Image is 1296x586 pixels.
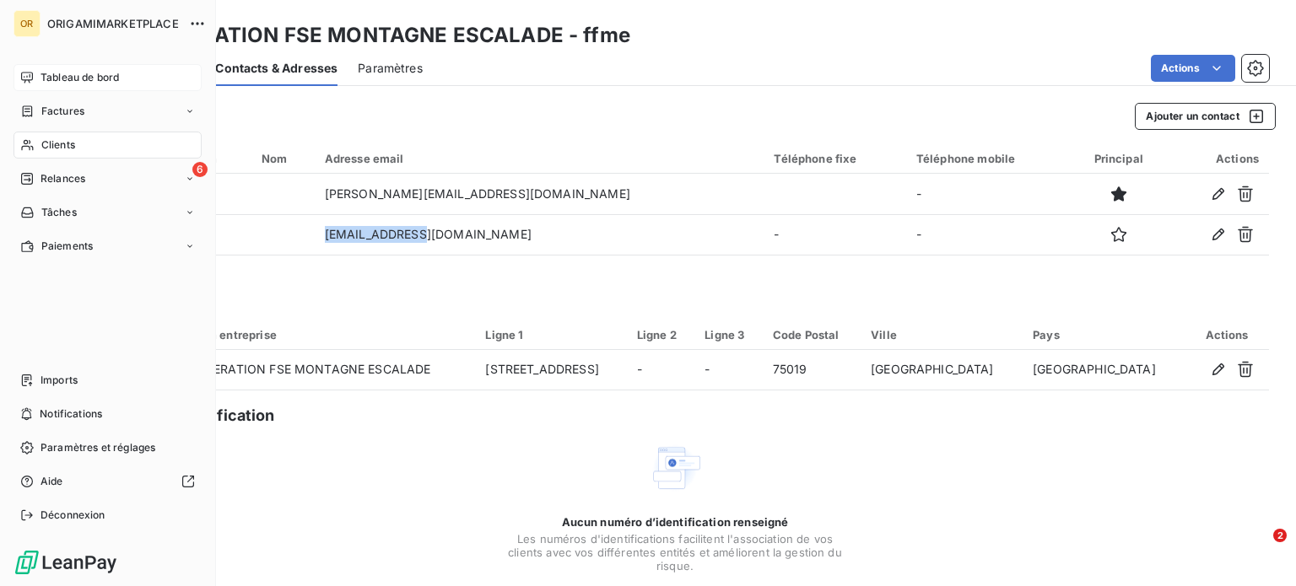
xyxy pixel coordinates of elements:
div: Ligne 2 [637,328,684,341]
span: Imports [40,373,78,388]
button: Actions [1151,55,1235,82]
td: [EMAIL_ADDRESS][DOMAIN_NAME] [315,214,764,255]
span: Clients [41,137,75,153]
span: 2 [1273,529,1287,542]
div: Actions [1195,328,1259,341]
span: Relances [40,171,85,186]
td: [GEOGRAPHIC_DATA] [1023,350,1185,390]
div: Téléphone fixe [774,152,895,165]
div: Ligne 1 [485,328,616,341]
span: Factures [41,104,84,119]
div: Ville [871,328,1012,341]
td: - [627,350,694,390]
span: Aide [40,474,63,489]
td: - [694,350,762,390]
td: FEDERATION FSE MONTAGNE ESCALADE [181,350,476,390]
img: Logo LeanPay [13,549,118,576]
span: Tableau de bord [40,70,119,85]
div: Actions [1177,152,1259,165]
td: 75019 [763,350,861,390]
span: Contacts & Adresses [215,60,337,77]
div: Adresse email [325,152,754,165]
span: Déconnexion [40,508,105,523]
div: OR [13,10,40,37]
td: - [906,214,1071,255]
span: Les numéros d'identifications facilitent l'association de vos clients avec vos différentes entité... [506,532,844,573]
td: [STREET_ADDRESS] [475,350,626,390]
div: Principal [1081,152,1157,165]
span: 6 [192,162,208,177]
span: Notifications [40,406,102,422]
span: Tâches [41,205,77,220]
div: Ligne 3 [705,328,752,341]
span: Paiements [41,239,93,254]
a: Aide [13,468,202,495]
td: - [764,214,905,255]
img: Empty state [648,441,702,495]
h3: FEDERATION FSE MONTAGNE ESCALADE - ffme [148,20,630,51]
iframe: Intercom live chat [1239,529,1279,569]
div: Pays [1033,328,1174,341]
span: Aucun numéro d’identification renseigné [562,515,789,529]
span: Paramètres [358,60,423,77]
td: - [906,174,1071,214]
span: ORIGAMIMARKETPLACE [47,17,179,30]
td: [GEOGRAPHIC_DATA] [861,350,1023,390]
div: Nom [262,152,305,165]
span: Paramètres et réglages [40,440,155,455]
button: Ajouter un contact [1135,103,1276,130]
div: Téléphone mobile [916,152,1061,165]
td: [PERSON_NAME][EMAIL_ADDRESS][DOMAIN_NAME] [315,174,764,214]
div: Code Postal [773,328,850,341]
div: Nom entreprise [192,328,466,341]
